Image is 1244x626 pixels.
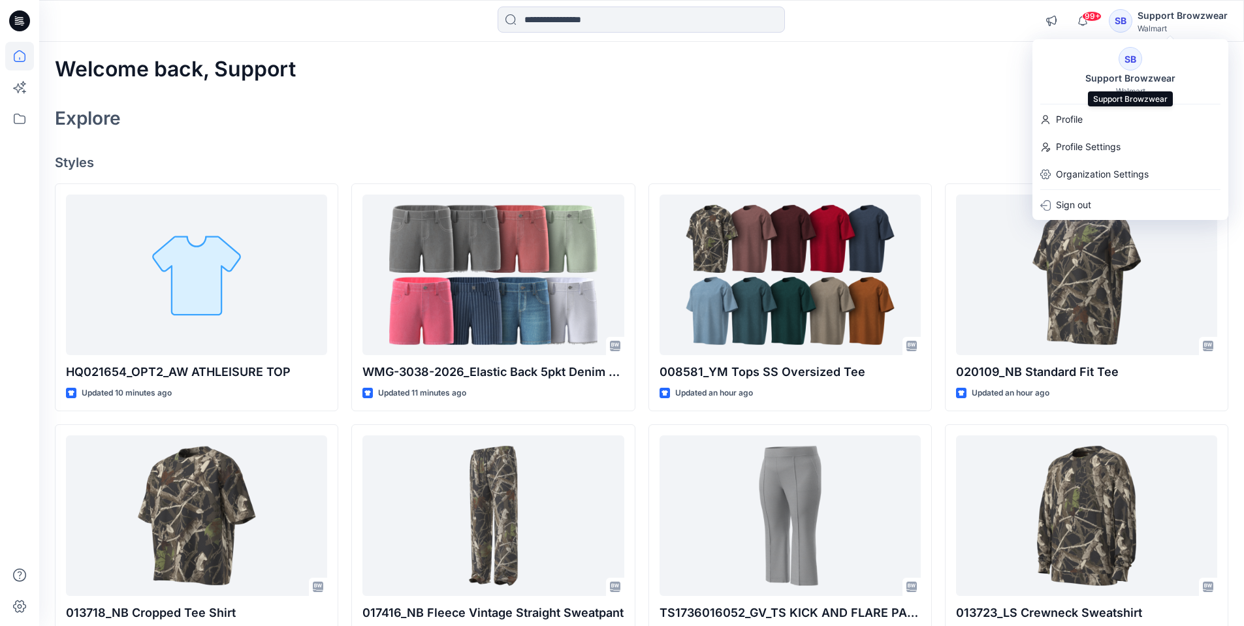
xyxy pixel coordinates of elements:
[1119,47,1142,70] div: SB
[66,195,327,356] a: HQ021654_OPT2_AW ATHLEISURE TOP
[82,386,172,400] p: Updated 10 minutes ago
[1056,162,1149,187] p: Organization Settings
[660,363,921,381] p: 008581_YM Tops SS Oversized Tee
[55,57,296,82] h2: Welcome back, Support
[66,435,327,597] a: 013718_NB Cropped Tee Shirt
[660,195,921,356] a: 008581_YM Tops SS Oversized Tee
[362,604,624,622] p: 017416_NB Fleece Vintage Straight Sweatpant
[66,604,327,622] p: 013718_NB Cropped Tee Shirt
[1032,134,1228,159] a: Profile Settings
[956,195,1217,356] a: 020109_NB Standard Fit Tee
[1032,107,1228,132] a: Profile
[660,604,921,622] p: TS1736016052_GV_TS KICK AND FLARE PANT
[1138,8,1228,23] div: Support Browzwear
[1138,23,1228,33] div: Walmart
[1077,70,1183,86] div: Support Browzwear
[660,435,921,597] a: TS1736016052_GV_TS KICK AND FLARE PANT
[972,386,1049,400] p: Updated an hour ago
[675,386,753,400] p: Updated an hour ago
[1056,107,1083,132] p: Profile
[362,195,624,356] a: WMG-3038-2026_Elastic Back 5pkt Denim Shorts 3 Inseam
[378,386,466,400] p: Updated 11 minutes ago
[66,363,327,381] p: HQ021654_OPT2_AW ATHLEISURE TOP
[956,435,1217,597] a: 013723_LS Crewneck Sweatshirt
[1082,11,1102,22] span: 99+
[1032,162,1228,187] a: Organization Settings
[1109,9,1132,33] div: SB
[362,363,624,381] p: WMG-3038-2026_Elastic Back 5pkt Denim Shorts 3 Inseam
[956,604,1217,622] p: 013723_LS Crewneck Sweatshirt
[1116,86,1145,96] div: Walmart
[1056,193,1091,217] p: Sign out
[55,155,1228,170] h4: Styles
[956,363,1217,381] p: 020109_NB Standard Fit Tee
[1056,134,1121,159] p: Profile Settings
[362,435,624,597] a: 017416_NB Fleece Vintage Straight Sweatpant
[55,108,121,129] h2: Explore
